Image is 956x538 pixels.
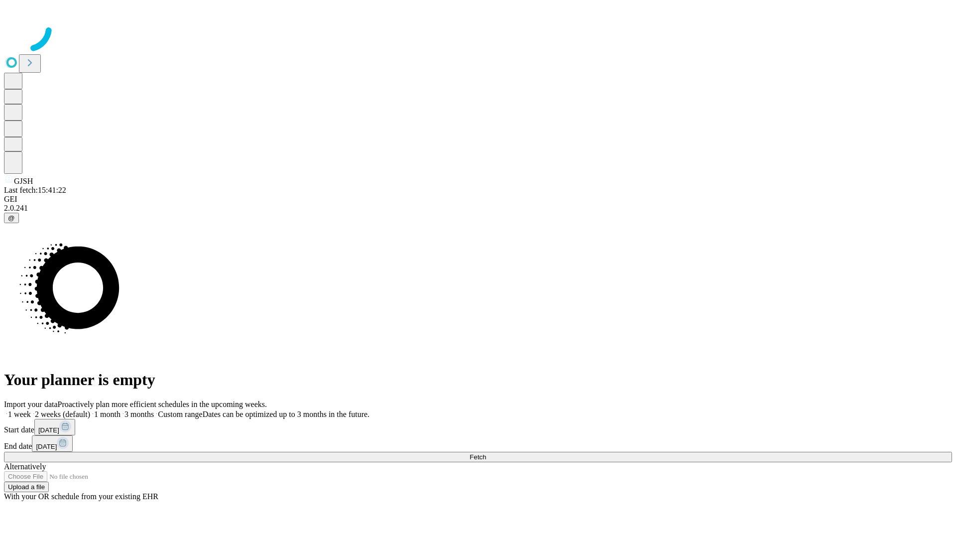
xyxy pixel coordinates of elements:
[124,410,154,418] span: 3 months
[32,435,73,452] button: [DATE]
[4,213,19,223] button: @
[4,419,952,435] div: Start date
[4,371,952,389] h1: Your planner is empty
[4,452,952,462] button: Fetch
[203,410,369,418] span: Dates can be optimized up to 3 months in the future.
[4,400,58,408] span: Import your data
[8,214,15,222] span: @
[35,410,90,418] span: 2 weeks (default)
[158,410,202,418] span: Custom range
[94,410,120,418] span: 1 month
[470,453,486,461] span: Fetch
[14,177,33,185] span: GJSH
[4,462,46,471] span: Alternatively
[36,443,57,450] span: [DATE]
[4,482,49,492] button: Upload a file
[4,492,158,501] span: With your OR schedule from your existing EHR
[58,400,267,408] span: Proactively plan more efficient schedules in the upcoming weeks.
[38,426,59,434] span: [DATE]
[34,419,75,435] button: [DATE]
[4,204,952,213] div: 2.0.241
[8,410,31,418] span: 1 week
[4,195,952,204] div: GEI
[4,186,66,194] span: Last fetch: 15:41:22
[4,435,952,452] div: End date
